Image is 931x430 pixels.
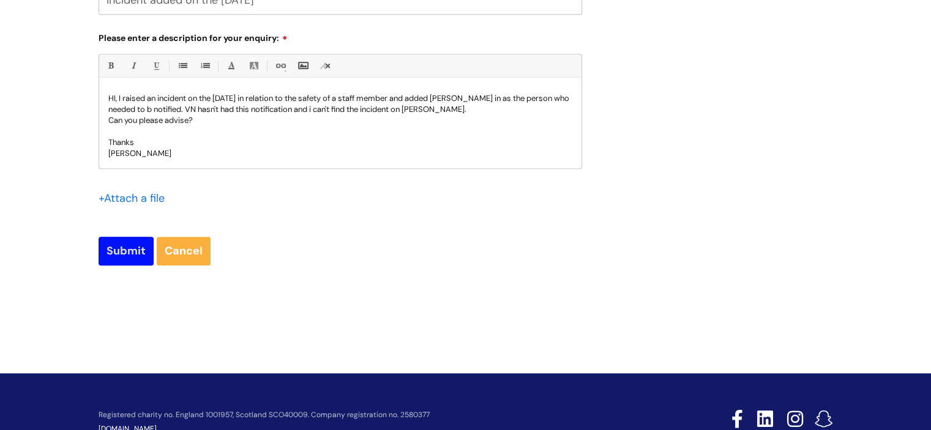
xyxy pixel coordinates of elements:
[125,58,141,73] a: Italic (Ctrl-I)
[246,58,261,73] a: Back Color
[148,58,163,73] a: Underline(Ctrl-U)
[108,115,572,126] p: Can you please advise?
[108,93,572,115] p: HI, I raised an incident on the [DATE] in relation to the safety of a staff member and added [PER...
[103,58,118,73] a: Bold (Ctrl-B)
[108,148,572,159] p: [PERSON_NAME]
[318,58,333,73] a: Remove formatting (Ctrl-\)
[99,237,154,265] input: Submit
[197,58,212,73] a: 1. Ordered List (Ctrl-Shift-8)
[108,137,572,148] p: Thanks
[272,58,288,73] a: Link
[99,191,104,206] span: +
[99,188,172,208] div: Attach a file
[99,411,645,419] p: Registered charity no. England 1001957, Scotland SCO40009. Company registration no. 2580377
[223,58,239,73] a: Font Color
[157,237,211,265] a: Cancel
[174,58,190,73] a: • Unordered List (Ctrl-Shift-7)
[295,58,310,73] a: Insert Image...
[99,29,582,43] label: Please enter a description for your enquiry:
